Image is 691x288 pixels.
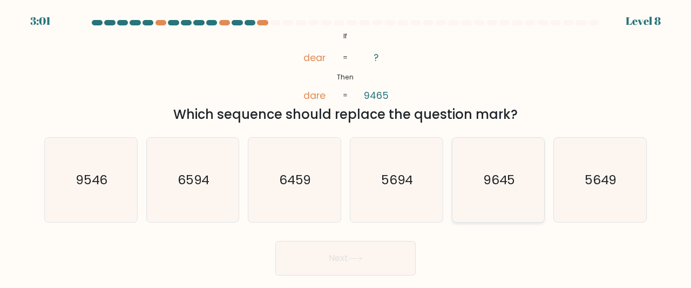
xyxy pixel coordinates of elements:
svg: @import url('[URL][DOMAIN_NAME]); [286,30,405,103]
text: 9645 [483,171,516,189]
text: 6594 [178,171,210,189]
text: 5649 [585,171,617,189]
text: 5694 [381,171,414,189]
div: 3:01 [30,13,51,29]
text: 9546 [76,171,108,189]
tspan: ? [374,51,379,64]
div: Which sequence should replace the question mark? [51,105,640,124]
tspan: If [344,31,348,41]
div: Level 8 [626,13,661,29]
text: 6459 [279,171,311,189]
tspan: dare [303,89,326,102]
tspan: Then [337,72,354,82]
tspan: 9465 [364,89,389,102]
tspan: dear [303,51,326,64]
tspan: = [343,53,348,62]
tspan: = [343,91,348,100]
button: Next [275,241,416,276]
